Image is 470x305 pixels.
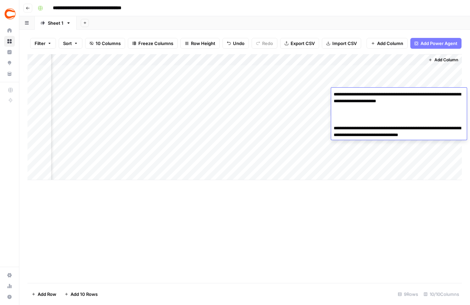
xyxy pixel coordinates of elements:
[71,291,98,298] span: Add 10 Rows
[4,58,15,68] a: Opportunities
[434,57,458,63] span: Add Column
[35,40,45,47] span: Filter
[4,68,15,79] a: Your Data
[85,38,125,49] button: 10 Columns
[4,281,15,291] a: Usage
[27,289,60,300] button: Add Row
[367,38,408,49] button: Add Column
[96,40,121,47] span: 10 Columns
[38,291,56,298] span: Add Row
[395,289,421,300] div: 9 Rows
[4,47,15,58] a: Insights
[4,270,15,281] a: Settings
[4,5,15,22] button: Workspace: Covers
[233,40,244,47] span: Undo
[138,40,173,47] span: Freeze Columns
[4,291,15,302] button: Help + Support
[4,25,15,36] a: Home
[377,40,403,47] span: Add Column
[4,36,15,47] a: Browse
[128,38,178,49] button: Freeze Columns
[35,16,77,30] a: Sheet 1
[280,38,319,49] button: Export CSV
[191,40,215,47] span: Row Height
[420,40,457,47] span: Add Power Agent
[252,38,277,49] button: Redo
[48,20,63,26] div: Sheet 1
[426,56,461,64] button: Add Column
[4,8,16,20] img: Covers Logo
[332,40,357,47] span: Import CSV
[410,38,462,49] button: Add Power Agent
[322,38,361,49] button: Import CSV
[262,40,273,47] span: Redo
[291,40,315,47] span: Export CSV
[60,289,102,300] button: Add 10 Rows
[30,38,56,49] button: Filter
[59,38,82,49] button: Sort
[63,40,72,47] span: Sort
[180,38,220,49] button: Row Height
[222,38,249,49] button: Undo
[421,289,462,300] div: 10/10 Columns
